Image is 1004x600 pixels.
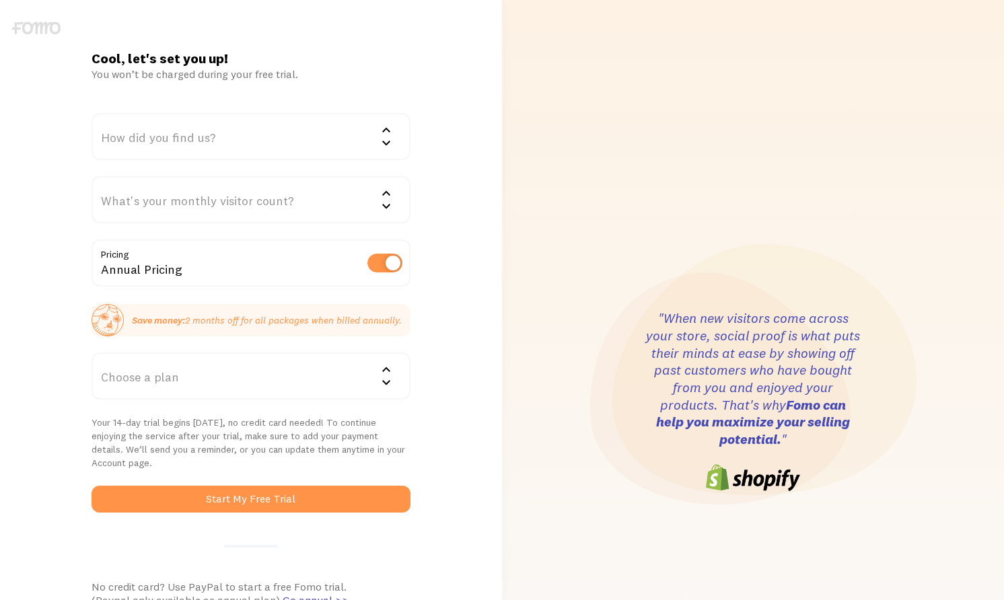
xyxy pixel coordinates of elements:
[645,309,861,448] h3: "When new visitors come across your store, social proof is what puts their minds at ease by showi...
[92,176,410,223] div: What's your monthly visitor count?
[132,314,185,326] strong: Save money:
[92,352,410,400] div: Choose a plan
[92,486,410,513] button: Start My Free Trial
[92,416,410,470] p: Your 14-day trial begins [DATE], no credit card needed! To continue enjoying the service after yo...
[92,113,410,160] div: How did you find us?
[12,22,61,34] img: fomo-logo-gray-b99e0e8ada9f9040e2984d0d95b3b12da0074ffd48d1e5cb62ac37fc77b0b268.svg
[92,50,410,67] h1: Cool, let's set you up!
[132,313,402,327] p: 2 months off for all packages when billed annually.
[92,67,410,81] div: You won’t be charged during your free trial.
[92,239,410,289] div: Annual Pricing
[706,464,800,491] img: shopify-logo-6cb0242e8808f3daf4ae861e06351a6977ea544d1a5c563fd64e3e69b7f1d4c4.png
